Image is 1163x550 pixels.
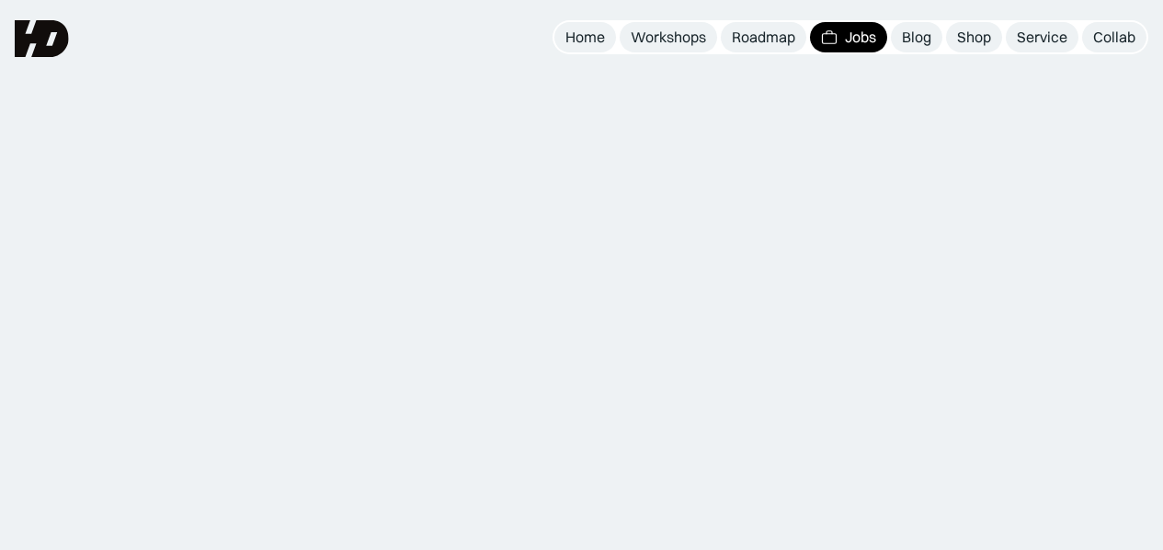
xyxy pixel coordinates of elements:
div: Shop [957,28,991,47]
div: Home [565,28,605,47]
a: Service [1006,22,1078,52]
div: Jobs [845,28,876,47]
a: Jobs [810,22,887,52]
a: Collab [1082,22,1146,52]
div: Workshops [631,28,706,47]
a: Roadmap [721,22,806,52]
div: Collab [1093,28,1135,47]
div: Service [1017,28,1067,47]
a: Shop [946,22,1002,52]
div: Roadmap [732,28,795,47]
a: Workshops [620,22,717,52]
a: Blog [891,22,942,52]
div: Blog [902,28,931,47]
a: Home [554,22,616,52]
